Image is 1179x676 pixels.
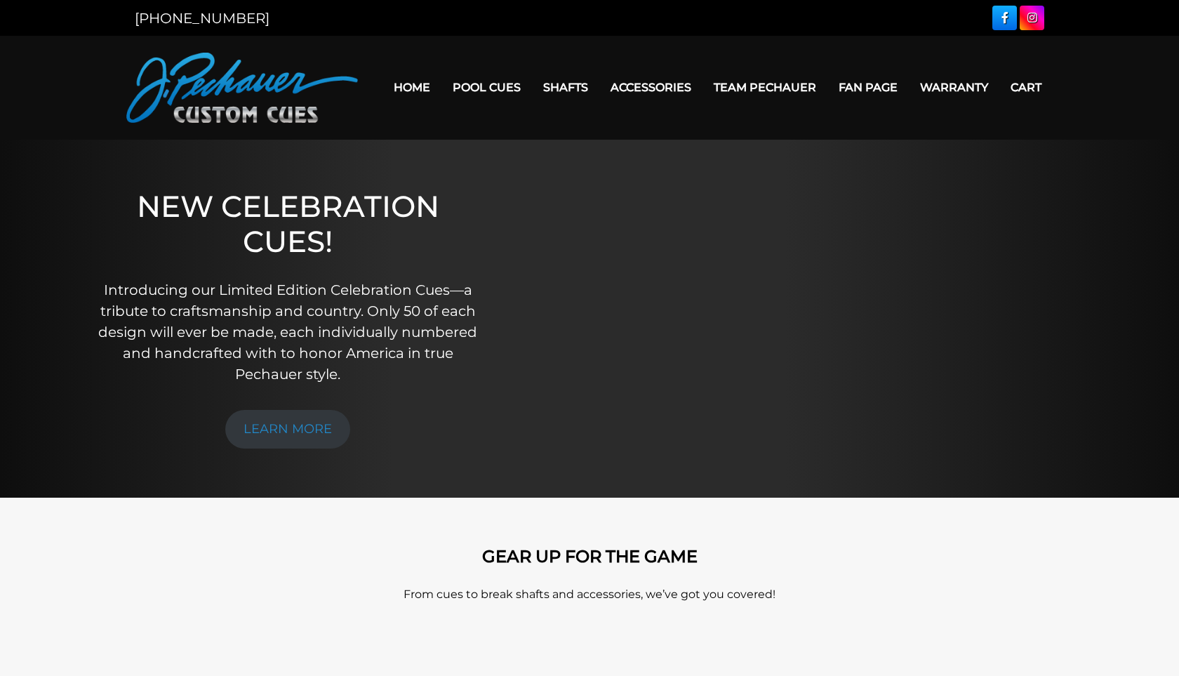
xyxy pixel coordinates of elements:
a: Cart [999,69,1053,105]
p: Introducing our Limited Edition Celebration Cues—a tribute to craftsmanship and country. Only 50 ... [95,279,480,385]
a: Accessories [599,69,702,105]
img: Pechauer Custom Cues [126,53,358,123]
strong: GEAR UP FOR THE GAME [482,546,698,566]
a: Home [382,69,441,105]
h1: NEW CELEBRATION CUES! [95,189,480,260]
a: [PHONE_NUMBER] [135,10,269,27]
a: Team Pechauer [702,69,827,105]
a: Shafts [532,69,599,105]
a: Warranty [909,69,999,105]
a: LEARN MORE [225,410,350,449]
p: From cues to break shafts and accessories, we’ve got you covered! [189,586,990,603]
a: Pool Cues [441,69,532,105]
a: Fan Page [827,69,909,105]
